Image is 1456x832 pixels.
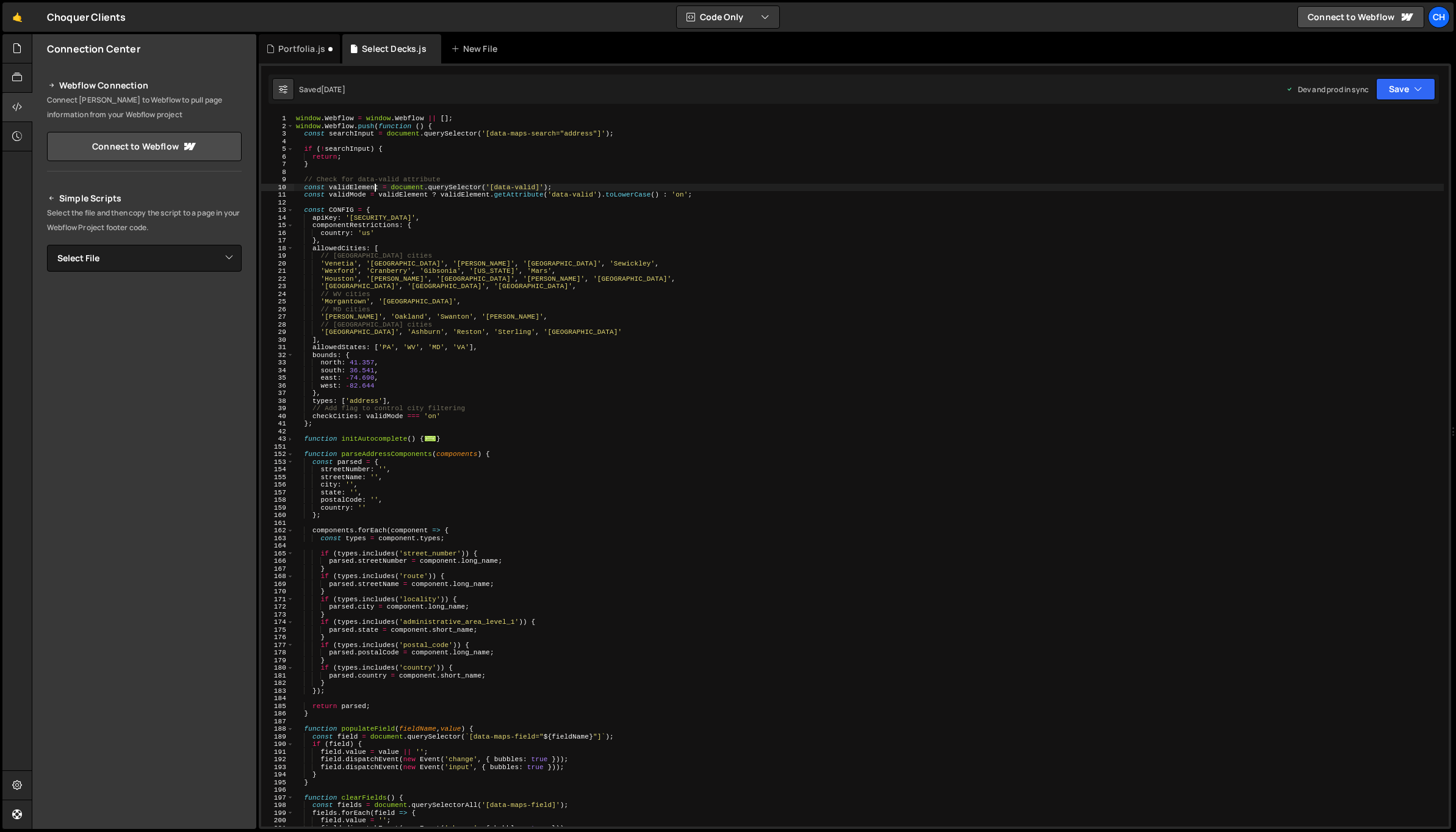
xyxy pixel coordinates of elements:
[261,252,294,260] div: 19
[321,84,345,95] div: [DATE]
[261,291,294,298] div: 24
[261,367,294,375] div: 34
[1428,6,1450,28] a: Ch
[261,489,294,497] div: 157
[261,214,294,222] div: 14
[261,756,294,764] div: 192
[278,43,325,55] div: Portfolia.js
[261,321,294,329] div: 28
[261,733,294,741] div: 189
[261,359,294,367] div: 33
[261,771,294,779] div: 194
[261,481,294,489] div: 156
[261,725,294,733] div: 188
[261,443,294,451] div: 151
[261,764,294,772] div: 193
[261,230,294,237] div: 16
[47,410,243,519] iframe: YouTube video player
[261,420,294,428] div: 41
[261,161,294,168] div: 7
[261,817,294,825] div: 200
[261,130,294,138] div: 3
[261,267,294,275] div: 21
[261,703,294,711] div: 185
[261,695,294,703] div: 184
[47,10,126,24] div: Choquer Clients
[261,450,294,458] div: 152
[261,642,294,649] div: 177
[261,237,294,245] div: 17
[261,115,294,123] div: 1
[261,458,294,466] div: 153
[261,466,294,474] div: 154
[2,2,32,32] a: 🤙
[261,672,294,680] div: 181
[261,588,294,596] div: 170
[261,275,294,283] div: 22
[1286,84,1369,95] div: Dev and prod in sync
[261,397,294,405] div: 38
[261,313,294,321] div: 27
[261,519,294,527] div: 161
[261,382,294,390] div: 36
[47,78,242,93] h2: Webflow Connection
[362,43,426,55] div: Select Decks.js
[261,794,294,802] div: 197
[261,222,294,230] div: 15
[424,435,436,442] span: ...
[261,428,294,436] div: 42
[261,535,294,543] div: 163
[261,435,294,443] div: 43
[261,328,294,336] div: 29
[1376,78,1435,100] button: Save
[261,618,294,626] div: 174
[261,779,294,787] div: 195
[261,657,294,665] div: 179
[261,496,294,504] div: 158
[47,206,242,235] p: Select the file and then copy the script to a page in your Webflow Project footer code.
[1297,6,1424,28] a: Connect to Webflow
[261,298,294,306] div: 25
[261,389,294,397] div: 37
[47,132,242,161] a: Connect to Webflow
[451,43,502,55] div: New File
[261,786,294,794] div: 196
[261,718,294,726] div: 187
[261,336,294,344] div: 30
[261,191,294,199] div: 11
[261,801,294,809] div: 198
[261,557,294,565] div: 166
[261,176,294,184] div: 9
[261,809,294,817] div: 199
[261,474,294,482] div: 155
[261,374,294,382] div: 35
[261,527,294,535] div: 162
[261,206,294,214] div: 13
[261,344,294,352] div: 31
[261,413,294,421] div: 40
[261,123,294,131] div: 2
[261,664,294,672] div: 180
[261,283,294,291] div: 23
[47,42,140,56] h2: Connection Center
[261,512,294,519] div: 160
[261,626,294,634] div: 175
[261,168,294,176] div: 8
[261,581,294,588] div: 169
[261,611,294,619] div: 173
[261,306,294,314] div: 26
[261,352,294,360] div: 32
[261,603,294,611] div: 172
[261,573,294,581] div: 168
[261,740,294,748] div: 190
[47,191,242,206] h2: Simple Scripts
[261,199,294,207] div: 12
[261,542,294,550] div: 164
[261,649,294,657] div: 178
[47,93,242,122] p: Connect [PERSON_NAME] to Webflow to pull page information from your Webflow project
[261,153,294,161] div: 6
[261,634,294,642] div: 176
[261,748,294,756] div: 191
[299,84,345,95] div: Saved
